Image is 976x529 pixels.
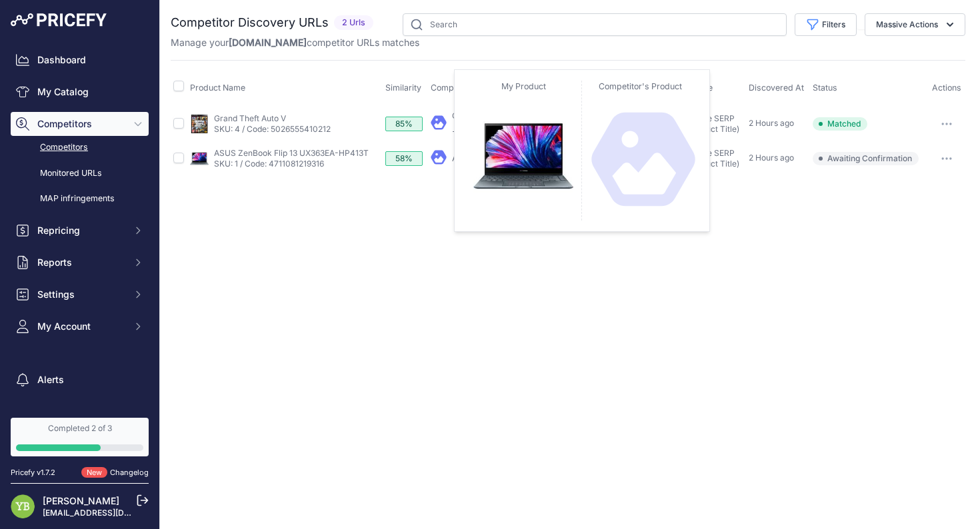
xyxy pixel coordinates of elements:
[11,162,149,185] a: Monitored URLs
[403,13,787,36] input: Search
[334,15,373,31] span: 2 Urls
[11,48,149,442] nav: Sidebar
[452,111,550,121] a: Grand Theft Auto V: GTA 5
[81,467,107,478] span: New
[749,153,794,163] span: 2 Hours ago
[11,112,149,136] button: Competitors
[214,124,331,134] a: SKU: 4 / Code: 5026555410212
[11,80,149,104] a: My Catalog
[190,83,245,93] span: Product Name
[749,83,804,93] span: Discovered At
[37,320,125,333] span: My Account
[11,314,149,338] button: My Account
[37,288,125,301] span: Settings
[37,256,125,269] span: Reports
[385,151,423,166] div: 58%
[685,113,739,134] span: Google SERP (Product Title)
[465,81,581,93] p: My Product
[11,13,107,27] img: Pricefy Logo
[452,127,550,137] p: +1 URLs found.
[431,83,492,93] span: Competitor URL
[110,468,149,477] a: Changelog
[813,152,919,165] span: Awaiting Confirmation
[11,251,149,274] button: Reports
[11,418,149,456] a: Completed 2 of 3
[43,508,182,518] a: [EMAIL_ADDRESS][DOMAIN_NAME]
[11,187,149,211] a: MAP infringements
[865,13,965,36] button: Massive Actions
[932,83,961,93] span: Actions
[749,118,794,128] span: 2 Hours ago
[214,148,369,158] a: ASUS ZenBook Flip 13 UX363EA-HP413T
[43,495,119,506] a: [PERSON_NAME]
[795,13,857,36] button: Filters
[171,36,419,49] p: Manage your competitor URLs matches
[11,368,149,392] a: Alerts
[813,117,867,131] span: Matched
[385,117,423,131] div: 85%
[37,224,125,237] span: Repricing
[813,83,837,93] span: Status
[11,282,149,306] button: Settings
[37,117,125,131] span: Competitors
[452,153,667,163] a: ASUS ZenBook Flip 13 UX363 13.3" Laptop Intel Core i7 ...
[214,113,286,123] a: Grand Theft Auto V
[11,467,55,478] div: Pricefy v1.7.2
[685,148,739,169] span: Google SERP (Product Title)
[582,81,699,93] p: Competitor's Product
[16,423,143,434] div: Completed 2 of 3
[229,37,307,48] span: [DOMAIN_NAME]
[11,136,149,159] a: Competitors
[385,83,421,93] span: Similarity
[214,159,324,169] a: SKU: 1 / Code: 4711081219316
[171,13,329,32] h2: Competitor Discovery URLs
[11,219,149,243] button: Repricing
[11,48,149,72] a: Dashboard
